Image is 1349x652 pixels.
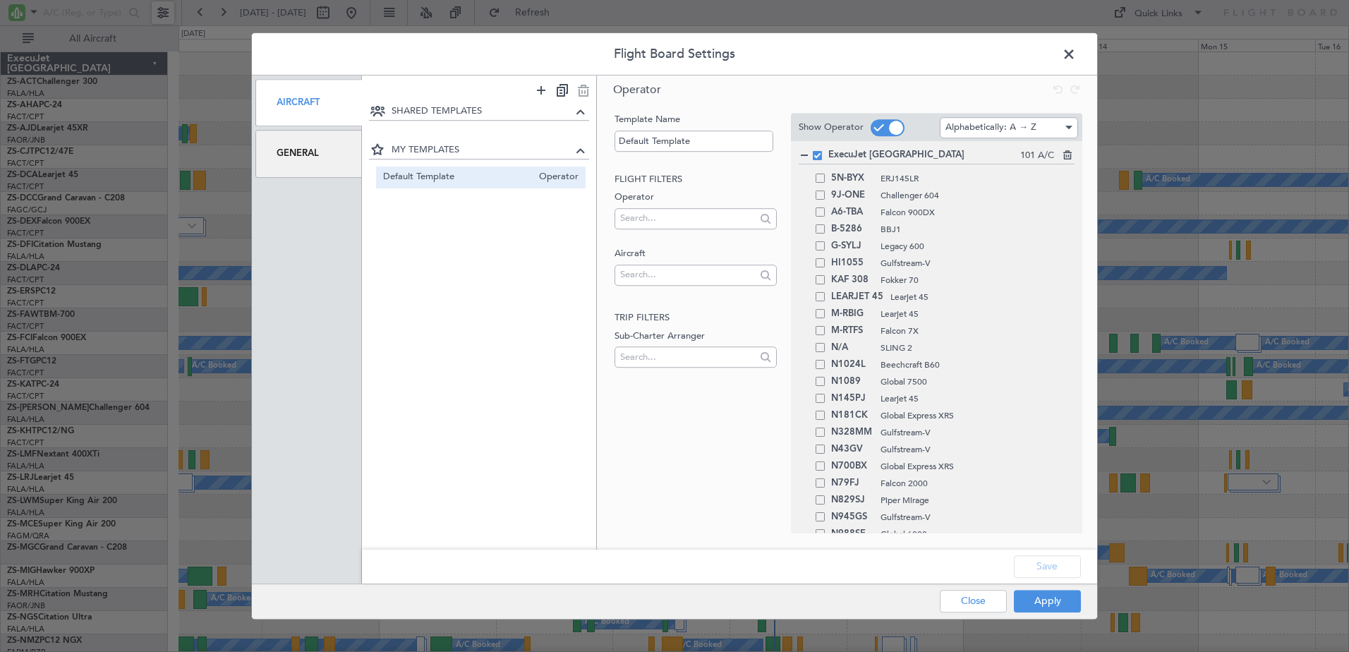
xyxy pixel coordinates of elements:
[945,121,1036,134] span: Alphabetically: A → Z
[615,247,776,261] label: Aircraft
[831,390,873,407] span: N145PJ
[881,274,1075,286] span: Fokker 70
[831,407,873,424] span: N181CK
[831,322,873,339] span: M-RTFS
[828,148,1020,162] span: ExecuJet [GEOGRAPHIC_DATA]
[881,409,1075,422] span: Global Express XRS
[392,143,573,157] span: MY TEMPLATES
[831,441,873,458] span: N43GV
[881,494,1075,507] span: Piper Mirage
[831,221,873,238] span: B-5286
[831,289,883,306] span: LEARJET 45
[620,264,755,285] input: Search...
[831,509,873,526] span: N945GS
[831,187,873,204] span: 9J-ONE
[620,207,755,229] input: Search...
[255,130,362,177] div: General
[613,82,661,97] span: Operator
[831,526,873,543] span: N988SE
[831,458,873,475] span: N700BX
[881,257,1075,270] span: Gulfstream-V
[831,339,873,356] span: N/A
[831,424,873,441] span: N328MM
[831,238,873,255] span: G-SYLJ
[881,240,1075,253] span: Legacy 600
[831,492,873,509] span: N829SJ
[532,170,579,185] span: Operator
[881,375,1075,388] span: Global 7500
[881,325,1075,337] span: Falcon 7X
[881,308,1075,320] span: Learjet 45
[881,426,1075,439] span: Gulfstream-V
[881,477,1075,490] span: Falcon 2000
[255,79,362,126] div: Aircraft
[831,272,873,289] span: KAF 308
[881,358,1075,371] span: Beechcraft B60
[881,172,1075,185] span: ERJ145LR
[615,311,776,325] h2: Trip filters
[831,204,873,221] span: A6-TBA
[831,170,873,187] span: 5N-BYX
[881,223,1075,236] span: BBJ1
[881,392,1075,405] span: Learjet 45
[383,170,533,185] span: Default Template
[831,306,873,322] span: M-RBIG
[890,291,1075,303] span: Learjet 45
[881,342,1075,354] span: SLING 2
[615,330,776,344] label: Sub-Charter Arranger
[881,528,1075,541] span: Global 6000
[940,590,1007,612] button: Close
[392,104,573,119] span: SHARED TEMPLATES
[615,191,776,205] label: Operator
[831,373,873,390] span: N1089
[831,255,873,272] span: HI1055
[252,33,1097,76] header: Flight Board Settings
[1020,149,1054,163] span: 101 A/C
[831,475,873,492] span: N79FJ
[615,173,776,187] h2: Flight filters
[881,206,1075,219] span: Falcon 900DX
[881,443,1075,456] span: Gulfstream-V
[799,121,864,135] label: Show Operator
[831,356,873,373] span: N1024L
[1014,590,1081,612] button: Apply
[881,189,1075,202] span: Challenger 604
[615,113,776,127] label: Template Name
[881,460,1075,473] span: Global Express XRS
[881,511,1075,524] span: Gulfstream-V
[620,346,755,368] input: Search...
